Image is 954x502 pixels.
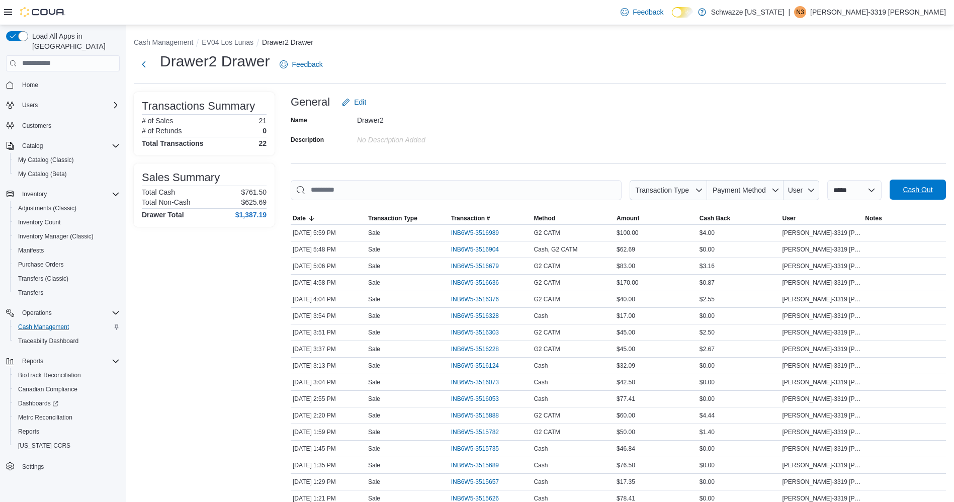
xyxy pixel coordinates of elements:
button: Reports [18,355,47,367]
a: Customers [18,120,55,132]
button: Manifests [10,243,124,258]
span: Cash [534,378,548,386]
span: G2 CATM [534,345,560,353]
div: [DATE] 2:55 PM [291,393,366,405]
span: Transaction Type [368,214,417,222]
span: Feedback [633,7,663,17]
button: INB6W5-3516989 [451,227,509,239]
button: Reports [10,425,124,439]
span: $45.00 [617,345,635,353]
button: Transaction # [449,212,532,224]
span: Inventory Manager (Classic) [14,230,120,242]
a: My Catalog (Beta) [14,168,71,180]
span: Inventory [18,188,120,200]
p: Sale [368,262,380,270]
button: Payment Method [707,180,784,200]
span: Cash [534,445,548,453]
button: Users [18,99,42,111]
span: [PERSON_NAME]-3319 [PERSON_NAME] [783,328,861,337]
button: Method [532,212,615,224]
span: INB6W5-3516053 [451,395,499,403]
span: [PERSON_NAME]-3319 [PERSON_NAME] [783,295,861,303]
p: Sale [368,445,380,453]
span: INB6W5-3515689 [451,461,499,469]
p: Sale [368,312,380,320]
button: Edit [338,92,370,112]
p: Schwazze [US_STATE] [711,6,785,18]
span: Payment Method [713,186,766,194]
button: Date [291,212,366,224]
div: Noe-3319 Gonzales [794,6,806,18]
span: Operations [22,309,52,317]
div: [DATE] 5:06 PM [291,260,366,272]
a: Inventory Manager (Classic) [14,230,98,242]
span: Cash Management [18,323,69,331]
input: This is a search bar. As you type, the results lower in the page will automatically filter. [291,180,622,200]
span: Settings [22,463,44,471]
span: $17.35 [617,478,635,486]
span: My Catalog (Beta) [14,168,120,180]
button: Next [134,54,154,74]
span: Transfers (Classic) [14,273,120,285]
span: [PERSON_NAME]-3319 [PERSON_NAME] [783,461,861,469]
button: INB6W5-3515735 [451,443,509,455]
span: INB6W5-3515735 [451,445,499,453]
h3: General [291,96,330,108]
button: [US_STATE] CCRS [10,439,124,453]
p: Sale [368,378,380,386]
span: [PERSON_NAME]-3319 [PERSON_NAME] [783,428,861,436]
span: [PERSON_NAME]-3319 [PERSON_NAME] [783,478,861,486]
span: G2 CATM [534,328,560,337]
div: [DATE] 3:13 PM [291,360,366,372]
span: G2 CATM [534,279,560,287]
span: Washington CCRS [14,440,120,452]
span: BioTrack Reconciliation [14,369,120,381]
a: Traceabilty Dashboard [14,335,82,347]
span: Adjustments (Classic) [18,204,76,212]
span: Users [22,101,38,109]
a: Reports [14,426,43,438]
span: Metrc Reconciliation [18,413,72,422]
button: INB6W5-3515657 [451,476,509,488]
h4: 22 [258,139,267,147]
img: Cova [20,7,65,17]
span: Manifests [14,244,120,257]
div: [DATE] 1:45 PM [291,443,366,455]
span: Transaction Type [635,186,689,194]
span: Cash [534,312,548,320]
a: Feedback [617,2,667,22]
h6: Total Cash [142,188,175,196]
p: Sale [368,411,380,420]
div: [DATE] 4:58 PM [291,277,366,289]
span: $45.00 [617,328,635,337]
button: BioTrack Reconciliation [10,368,124,382]
p: Sale [368,345,380,353]
span: My Catalog (Beta) [18,170,67,178]
div: $3.16 [698,260,780,272]
h4: Drawer Total [142,211,184,219]
p: $761.50 [241,188,267,196]
button: Amount [615,212,698,224]
button: Transaction Type [630,180,707,200]
div: $0.00 [698,393,780,405]
div: $0.00 [698,376,780,388]
button: Inventory [2,187,124,201]
span: G2 CATM [534,262,560,270]
button: Canadian Compliance [10,382,124,396]
button: INB6W5-3515689 [451,459,509,471]
div: [DATE] 1:29 PM [291,476,366,488]
button: Catalog [2,139,124,153]
button: User [780,212,863,224]
div: No Description added [357,132,492,144]
div: $0.00 [698,459,780,471]
span: $42.50 [617,378,635,386]
p: Sale [368,478,380,486]
span: [PERSON_NAME]-3319 [PERSON_NAME] [783,395,861,403]
button: INB6W5-3516073 [451,376,509,388]
div: [DATE] 3:51 PM [291,326,366,339]
div: $2.67 [698,343,780,355]
a: Transfers (Classic) [14,273,72,285]
span: Reports [18,355,120,367]
span: INB6W5-3516636 [451,279,499,287]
